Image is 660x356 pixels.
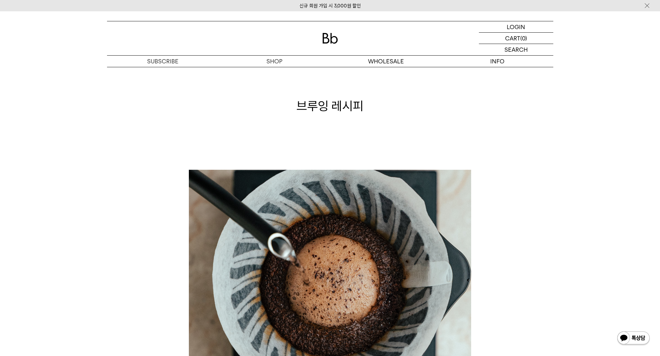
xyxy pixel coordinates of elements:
[504,44,528,55] p: SEARCH
[520,33,527,44] p: (0)
[442,56,553,67] p: INFO
[219,56,330,67] a: SHOP
[107,56,219,67] a: SUBSCRIBE
[479,21,553,33] a: LOGIN
[505,33,520,44] p: CART
[507,21,525,32] p: LOGIN
[479,33,553,44] a: CART (0)
[617,331,650,346] img: 카카오톡 채널 1:1 채팅 버튼
[107,97,553,114] h1: 브루잉 레시피
[299,3,361,9] a: 신규 회원 가입 시 3,000원 할인
[330,56,442,67] p: WHOLESALE
[322,33,338,44] img: 로고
